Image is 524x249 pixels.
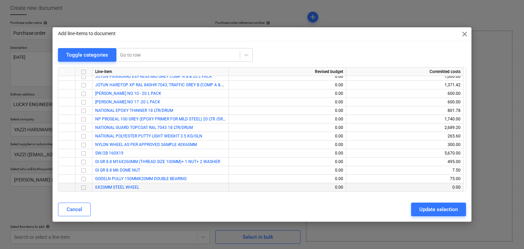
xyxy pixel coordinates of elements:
[346,68,464,76] div: Committed costs
[95,91,161,96] a: [PERSON_NAME] NO 10 - 20 L PACK
[232,132,343,141] div: 0.00
[232,123,343,132] div: 0.00
[349,183,461,192] div: 0.00
[349,141,461,149] div: 300.00
[461,30,469,38] span: close
[92,68,229,76] div: Line-item
[349,72,461,81] div: 1,000.00
[95,74,212,79] a: JOTUN PENGUARD EXPRESS MIO GREY COMP A & B 20 L PACK
[232,158,343,166] div: 0.00
[95,91,161,96] span: JOTUN THINNER NO 10 - 20 L PACK
[58,30,116,37] p: Add line-items to document
[67,205,82,214] div: Cancel
[95,159,220,164] a: GI GR 8.8 M16X260MM (THREAD SIZE 100MM)+ 1 NUT+ 2 WASHER
[66,50,108,59] div: Toggle categories
[232,89,343,98] div: 0.00
[349,81,461,89] div: 1,371.42
[95,134,202,138] a: NATIONAL POLYESTER PUTTY LIGHT WEIGHT 3.5 KG/GLN
[95,108,173,113] a: NATIONAL EPOXY THINNER 18 LTR/DRUM
[232,175,343,183] div: 0.00
[232,183,343,192] div: 0.00
[411,203,466,216] button: Update selection
[349,98,461,106] div: 600.00
[349,89,461,98] div: 600.00
[95,168,140,173] a: GI GR 8.8 M6 DOME NUT
[349,115,461,123] div: 1,740.00
[95,100,160,104] a: [PERSON_NAME] NO 17 -20 L PACK
[229,68,346,76] div: Revised budget
[349,106,461,115] div: 801.78
[95,151,123,156] a: SW/2B 160X19
[95,176,187,181] a: GODELN PULLY 150MMX20MM DOUBLE BEARING
[95,185,139,190] a: 6X20MM STEEL WHEEL
[95,100,160,104] span: JOTUN THINNER NO 17 -20 L PACK
[419,205,458,214] div: Update selection
[95,83,246,87] a: JOTUN HARDTOP XP RAL 840HR 7043, TRAFFIC GREY B (COMP A & B) 20 L PACK
[58,48,116,62] button: Toggle categories
[349,149,461,158] div: 5,670.00
[95,117,229,121] a: NP PROSEAL 100 GREY (EPOXY PRIMER FOR MILD STEEL) 20 LTR /DRUM
[232,166,343,175] div: 0.00
[232,72,343,81] div: 0.00
[349,158,461,166] div: 495.00
[232,98,343,106] div: 0.00
[232,106,343,115] div: 0.00
[349,132,461,141] div: 265.60
[232,141,343,149] div: 0.00
[349,166,461,175] div: 7.50
[95,125,193,130] a: NATIONAL GUARD TOPCOAT RAL 7043 18 LTR/DRUM
[232,115,343,123] div: 0.00
[95,142,197,147] a: NYLON WHEEL AS PER APPROVED SAMPLE 40X60MM
[349,175,461,183] div: 75.00
[349,123,461,132] div: 2,689.20
[232,149,343,158] div: 0.00
[232,81,343,89] div: 0.00
[490,216,524,249] iframe: Chat Widget
[58,203,91,216] button: Cancel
